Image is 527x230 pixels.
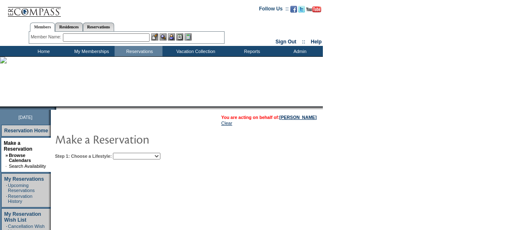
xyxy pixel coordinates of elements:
div: Member Name: [31,33,63,40]
td: Follow Us :: [259,5,289,15]
td: · [5,164,8,169]
td: Home [19,46,67,56]
a: Reservation Home [4,128,48,134]
a: Follow us on Twitter [298,8,305,13]
img: blank.gif [56,106,57,110]
td: Reports [227,46,275,56]
img: Reservations [176,33,183,40]
a: Browse Calendars [9,153,31,163]
img: View [160,33,167,40]
img: Become our fan on Facebook [290,6,297,13]
td: · [6,183,7,193]
td: Reservations [115,46,162,56]
img: Impersonate [168,33,175,40]
a: Search Availability [9,164,46,169]
b: » [5,153,8,158]
span: :: [302,39,305,45]
a: Upcoming Reservations [8,183,35,193]
td: My Memberships [67,46,115,56]
td: Vacation Collection [162,46,227,56]
span: [DATE] [18,115,32,120]
a: Become our fan on Facebook [290,8,297,13]
a: Sign Out [275,39,296,45]
img: b_calculator.gif [185,33,192,40]
img: promoShadowLeftCorner.gif [53,106,56,110]
a: Clear [221,121,232,126]
td: · [6,194,7,204]
a: Subscribe to our YouTube Channel [306,8,321,13]
a: My Reservation Wish List [4,211,41,223]
b: Step 1: Choose a Lifestyle: [55,154,112,159]
a: Residences [55,23,83,31]
a: Reservations [83,23,114,31]
a: My Reservations [4,176,44,182]
span: You are acting on behalf of: [221,115,317,120]
img: pgTtlMakeReservation.gif [55,131,222,147]
img: Follow us on Twitter [298,6,305,13]
td: Admin [275,46,323,56]
a: [PERSON_NAME] [280,115,317,120]
a: Members [30,23,55,32]
img: b_edit.gif [151,33,158,40]
img: Subscribe to our YouTube Channel [306,6,321,13]
a: Reservation History [8,194,32,204]
a: Help [311,39,322,45]
a: Make a Reservation [4,140,32,152]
